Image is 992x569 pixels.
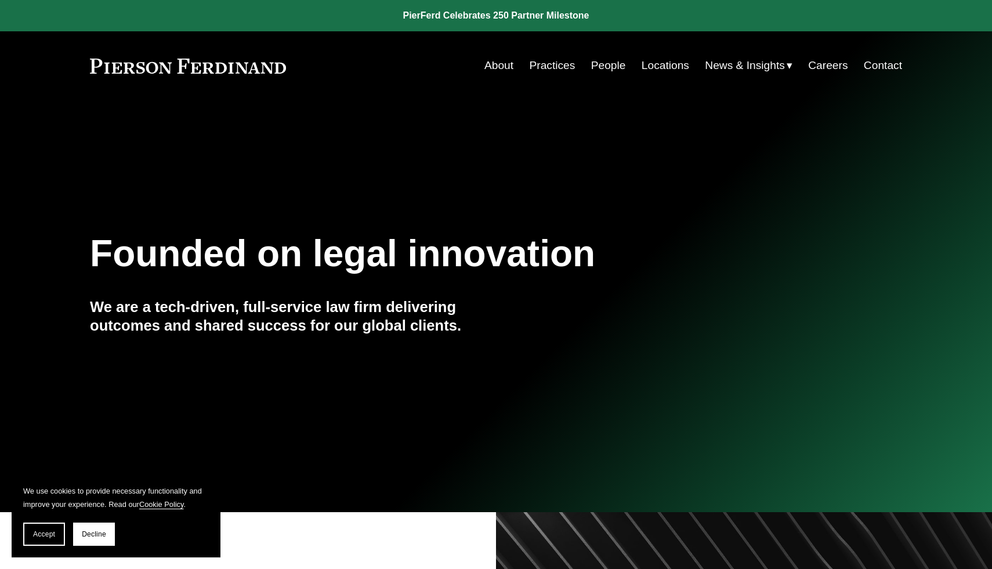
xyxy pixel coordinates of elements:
a: People [591,55,626,77]
a: Cookie Policy [139,500,184,509]
a: Locations [642,55,689,77]
h4: We are a tech-driven, full-service law firm delivering outcomes and shared success for our global... [90,298,496,335]
button: Decline [73,523,115,546]
a: Contact [864,55,902,77]
a: Practices [529,55,575,77]
a: folder dropdown [705,55,792,77]
span: News & Insights [705,56,785,76]
h1: Founded on legal innovation [90,233,767,275]
button: Accept [23,523,65,546]
a: About [484,55,513,77]
p: We use cookies to provide necessary functionality and improve your experience. Read our . [23,484,209,511]
section: Cookie banner [12,473,220,557]
span: Decline [82,530,106,538]
a: Careers [808,55,848,77]
span: Accept [33,530,55,538]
